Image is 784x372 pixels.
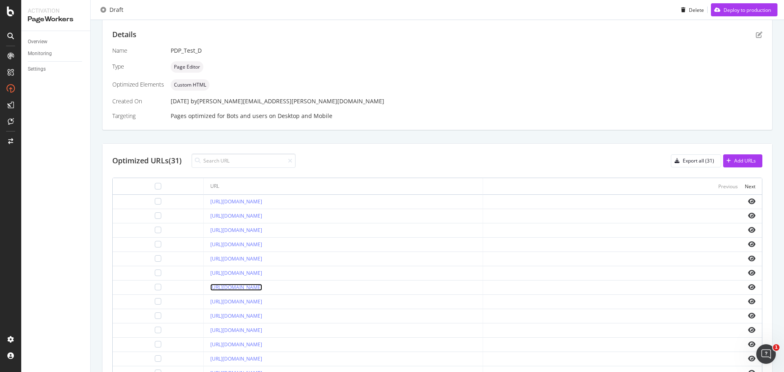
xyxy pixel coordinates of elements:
[745,183,755,190] div: Next
[112,156,182,166] div: Optimized URLs (31)
[748,241,755,247] i: eye
[748,312,755,319] i: eye
[748,355,755,362] i: eye
[210,312,262,319] a: [URL][DOMAIN_NAME]
[724,6,771,13] div: Deploy to production
[748,227,755,233] i: eye
[745,181,755,191] button: Next
[718,183,738,190] div: Previous
[112,29,136,40] div: Details
[171,112,762,120] div: Pages optimized for on
[210,298,262,305] a: [URL][DOMAIN_NAME]
[28,7,84,15] div: Activation
[678,3,704,16] button: Delete
[28,38,47,46] div: Overview
[748,327,755,333] i: eye
[773,344,780,351] span: 1
[756,344,776,364] iframe: Intercom live chat
[711,3,777,16] button: Deploy to production
[171,79,209,91] div: neutral label
[278,112,332,120] div: Desktop and Mobile
[718,181,738,191] button: Previous
[683,157,714,164] div: Export all (31)
[756,31,762,38] div: pen-to-square
[671,154,721,167] button: Export all (31)
[112,112,164,120] div: Targeting
[210,183,219,190] div: URL
[28,65,85,74] a: Settings
[734,157,756,164] div: Add URLs
[210,270,262,276] a: [URL][DOMAIN_NAME]
[112,97,164,105] div: Created On
[227,112,267,120] div: Bots and users
[109,6,123,14] div: Draft
[748,270,755,276] i: eye
[689,6,704,13] div: Delete
[112,62,164,71] div: Type
[192,154,296,168] input: Search URL
[28,15,84,24] div: PageWorkers
[210,284,262,291] a: [URL][DOMAIN_NAME]
[174,65,200,69] span: Page Editor
[171,47,762,55] div: PDP_Test_D
[112,80,164,89] div: Optimized Elements
[210,241,262,248] a: [URL][DOMAIN_NAME]
[210,212,262,219] a: [URL][DOMAIN_NAME]
[171,61,203,73] div: neutral label
[210,341,262,348] a: [URL][DOMAIN_NAME]
[210,255,262,262] a: [URL][DOMAIN_NAME]
[723,154,762,167] button: Add URLs
[112,47,164,55] div: Name
[210,327,262,334] a: [URL][DOMAIN_NAME]
[28,65,46,74] div: Settings
[28,49,85,58] a: Monitoring
[748,341,755,347] i: eye
[748,255,755,262] i: eye
[748,212,755,219] i: eye
[210,198,262,205] a: [URL][DOMAIN_NAME]
[191,97,384,105] div: by [PERSON_NAME][EMAIL_ADDRESS][PERSON_NAME][DOMAIN_NAME]
[748,284,755,290] i: eye
[210,355,262,362] a: [URL][DOMAIN_NAME]
[748,198,755,205] i: eye
[210,227,262,234] a: [URL][DOMAIN_NAME]
[748,298,755,305] i: eye
[28,49,52,58] div: Monitoring
[171,97,762,105] div: [DATE]
[28,38,85,46] a: Overview
[174,82,206,87] span: Custom HTML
